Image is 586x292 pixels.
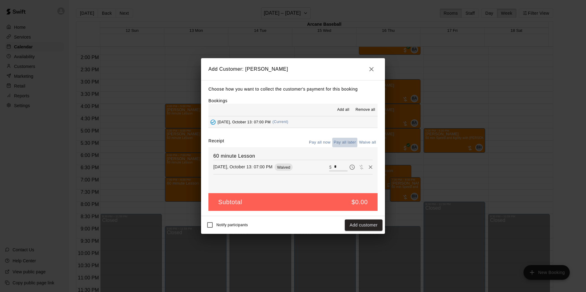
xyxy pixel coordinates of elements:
h5: Subtotal [218,198,242,206]
p: $ [329,164,332,170]
h2: Add Customer: [PERSON_NAME] [201,58,385,80]
span: [DATE], October 13: 07:00 PM [218,120,271,124]
button: Waive all [357,138,378,147]
button: Add all [333,105,353,115]
span: (Current) [272,120,288,124]
span: Waive payment [357,164,366,169]
button: Remove all [353,105,378,115]
p: Choose how you want to collect the customer's payment for this booking [208,85,378,93]
span: Waived [275,165,293,170]
label: Bookings [208,98,227,103]
span: Remove all [356,107,375,113]
button: Added - Collect Payment[DATE], October 13: 07:00 PM(Current) [208,116,378,128]
span: Pay later [348,164,357,169]
button: Pay all later [332,138,358,147]
button: Pay all now [307,138,332,147]
button: Added - Collect Payment [208,118,218,127]
label: Receipt [208,138,224,147]
h5: $0.00 [352,198,368,206]
span: Notify participants [216,223,248,227]
button: Remove [366,163,375,172]
button: Add customer [345,219,382,231]
span: Add all [337,107,349,113]
h6: 60 minute Lesson [213,152,373,160]
p: [DATE], October 13: 07:00 PM [213,164,272,170]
